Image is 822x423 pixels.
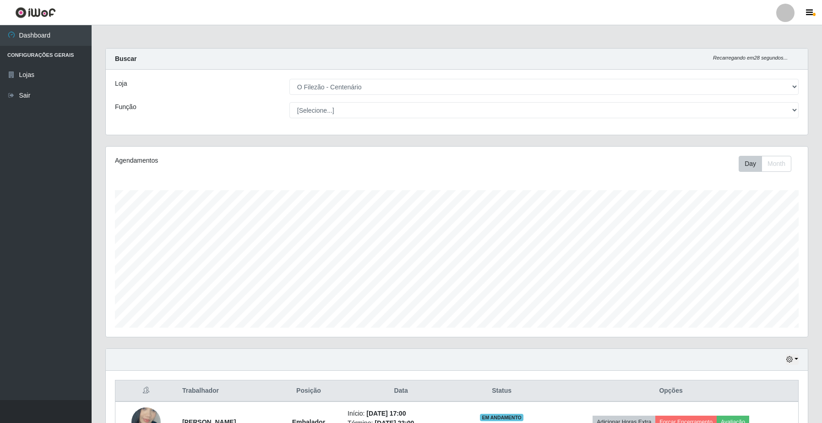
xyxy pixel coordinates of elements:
span: EM ANDAMENTO [480,414,523,421]
li: Início: [348,409,454,418]
label: Função [115,102,136,112]
button: Month [762,156,791,172]
th: Posição [275,380,342,402]
img: CoreUI Logo [15,7,56,18]
div: Toolbar with button groups [739,156,799,172]
th: Opções [544,380,798,402]
th: Data [342,380,460,402]
button: Day [739,156,762,172]
th: Status [460,380,544,402]
th: Trabalhador [177,380,275,402]
strong: Buscar [115,55,136,62]
label: Loja [115,79,127,88]
div: Agendamentos [115,156,392,165]
div: First group [739,156,791,172]
i: Recarregando em 28 segundos... [713,55,788,60]
time: [DATE] 17:00 [366,410,406,417]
